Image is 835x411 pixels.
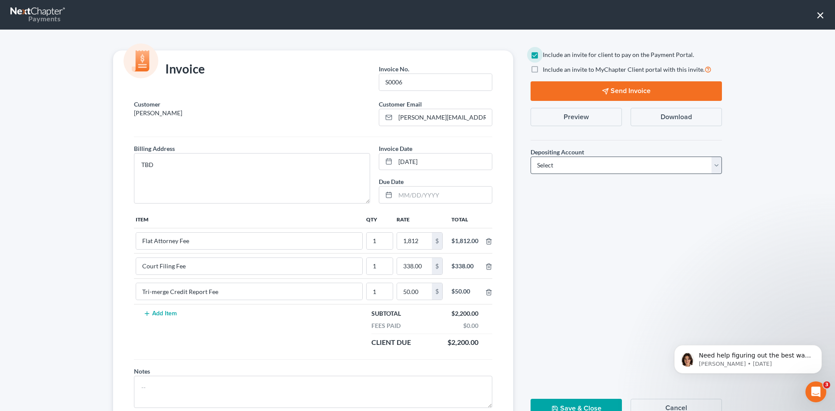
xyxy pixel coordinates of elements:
input: Enter email... [395,109,492,126]
div: $338.00 [451,262,478,271]
button: Send Invoice [531,81,722,101]
p: Message from Emma, sent 5d ago [38,33,150,41]
span: 3 [823,381,830,388]
button: Preview [531,108,622,126]
div: $1,812.00 [451,237,478,245]
img: icon-money-cc55cd5b71ee43c44ef0efbab91310903cbf28f8221dba23c0d5ca797e203e98.svg [124,43,158,78]
div: Fees Paid [367,321,405,330]
a: Payments [10,4,66,25]
label: Customer [134,100,160,109]
th: Total [444,211,485,228]
span: Include an invite for client to pay on the Payment Portal. [543,51,694,58]
div: $2,200.00 [443,337,483,348]
div: $50.00 [451,287,478,296]
div: Client Due [367,337,415,348]
button: × [816,8,825,22]
label: Notes [134,367,150,376]
input: -- [367,283,393,300]
div: Payments [10,14,60,23]
button: Add Item [141,310,179,317]
input: 0.00 [397,283,432,300]
input: -- [367,258,393,274]
input: -- [379,74,492,90]
th: Qty [364,211,395,228]
span: Billing Address [134,145,175,152]
p: [PERSON_NAME] [134,109,370,117]
div: $2,200.00 [447,309,483,318]
div: Subtotal [367,309,405,318]
span: Need help figuring out the best way to enter your client's income? Here's a quick article to show... [38,25,150,75]
input: -- [136,233,362,249]
input: 0.00 [397,233,432,249]
button: Download [631,108,722,126]
span: Invoice Date [379,145,412,152]
th: Rate [395,211,444,228]
iframe: Intercom live chat [805,381,826,402]
th: Item [134,211,364,228]
div: $ [432,283,442,300]
input: -- [136,283,362,300]
div: $ [432,233,442,249]
div: $0.00 [459,321,483,330]
span: Include an invite to MyChapter Client portal with this invite. [543,66,705,73]
iframe: Intercom notifications message [661,327,835,388]
label: Due Date [379,177,404,186]
input: 0.00 [397,258,432,274]
span: Customer Email [379,100,422,108]
span: Invoice No. [379,65,409,73]
input: MM/DD/YYYY [395,154,492,170]
input: MM/DD/YYYY [395,187,492,203]
div: $ [432,258,442,274]
input: -- [367,233,393,249]
input: -- [136,258,362,274]
div: Invoice [130,61,209,78]
span: Depositing Account [531,148,584,156]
